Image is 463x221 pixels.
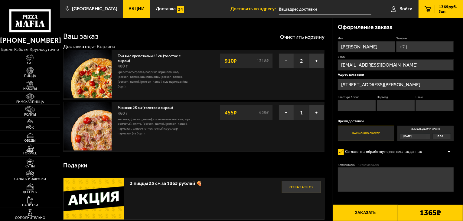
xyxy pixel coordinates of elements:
[377,95,415,99] label: Подъезд
[338,24,393,30] h3: Оформление заказа
[130,178,282,186] span: 3 пиццы 25 см за 1365 рублей 🍕
[338,59,454,71] input: @
[338,95,376,99] label: Квартира / офис
[118,117,191,136] p: ветчина, [PERSON_NAME], сосиски мюнхенские, лук репчатый, опята, [PERSON_NAME], [PERSON_NAME], па...
[420,209,441,217] b: 1365 ₽
[338,36,395,40] label: Имя
[338,126,394,141] label: Как можно скорее
[97,44,115,50] div: Корзина
[403,134,412,139] span: [DATE]
[436,134,443,139] span: 13:30
[118,52,181,63] a: Том ям с креветками 25 см (толстое с сыром)
[399,7,412,11] span: Войти
[177,6,184,13] img: 15daf4d41897b9f0e9f617042186c801.svg
[338,147,427,157] label: Согласен на обработку персональных данных
[279,4,371,15] input: Ваш адрес доставки
[397,126,454,141] label: Выбрать дату и время
[358,163,379,167] span: (необязательно)
[439,5,457,9] span: 1365 руб.
[156,7,176,11] span: Доставка
[223,55,238,67] strong: 910 ₽
[279,105,294,120] button: −
[118,64,128,69] span: 480 г
[256,59,270,63] s: 1318 ₽
[294,53,309,68] span: 2
[338,73,454,77] p: Адрес доставки
[72,7,117,11] span: [GEOGRAPHIC_DATA]
[338,41,395,52] input: Имя
[230,7,279,11] span: Доставить по адресу:
[259,110,270,115] s: 659 ₽
[129,7,145,11] span: Акции
[223,107,238,118] strong: 455 ₽
[338,55,454,59] label: E-mail
[396,41,454,52] input: +7 (
[118,104,178,110] a: Мюнхен 25 см (толстое с сыром)
[118,111,128,116] span: 460 г
[294,105,309,120] span: 1
[416,95,454,99] label: Этаж
[439,10,457,13] span: 3 шт.
[282,181,321,193] button: Отказаться
[280,34,324,40] button: Очистить корзину
[338,163,454,167] label: Комментарий
[333,205,398,221] button: Заказать
[338,120,454,123] p: Время доставки
[63,44,96,49] a: Доставка еды-
[309,53,324,68] button: +
[63,32,99,40] h1: Ваш заказ
[396,36,454,40] label: Телефон
[63,163,87,169] h3: Подарки
[309,105,324,120] button: +
[118,70,191,89] p: креветка тигровая, паприка маринованная, [PERSON_NAME], шампиньоны, [PERSON_NAME], [PERSON_NAME],...
[279,53,294,68] button: −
